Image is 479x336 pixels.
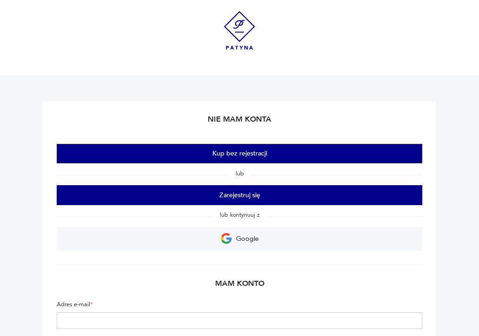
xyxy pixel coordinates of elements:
[57,185,423,205] button: Zarejestruj się
[236,233,259,246] p: Google
[57,278,423,295] h2: Mam konto
[57,227,423,251] a: Google
[229,169,250,178] span: lub
[213,211,266,219] span: lub kontynuuj z
[57,114,423,130] h2: Nie mam konta
[224,8,255,53] img: Patyna - sklep z meblami i dekoracjami vintage
[57,301,423,312] label: Adres e-mail
[57,144,423,163] button: Kup bez rejestracji
[221,233,232,244] img: Ikona Google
